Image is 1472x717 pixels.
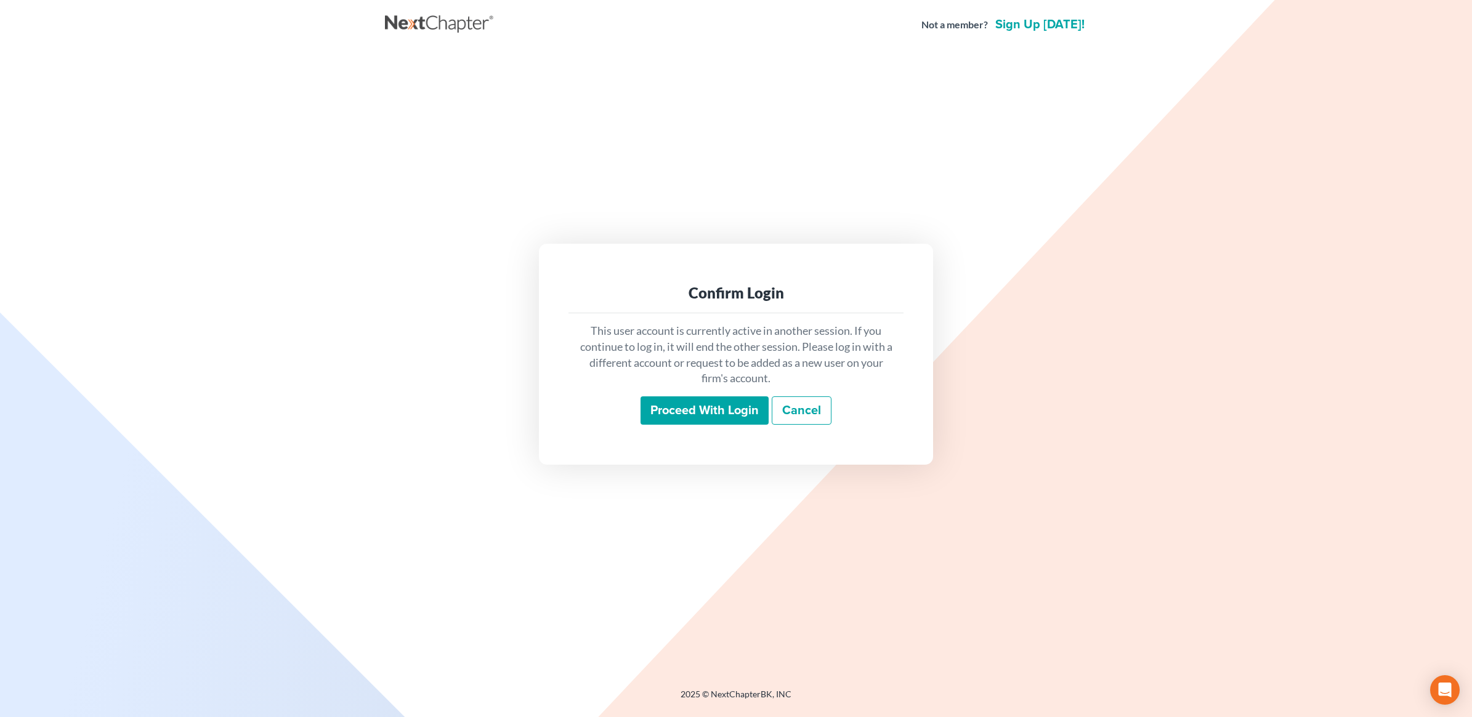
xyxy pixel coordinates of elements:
[578,283,894,303] div: Confirm Login
[772,396,831,425] a: Cancel
[578,323,894,387] p: This user account is currently active in another session. If you continue to log in, it will end ...
[1430,675,1460,705] div: Open Intercom Messenger
[641,396,769,425] input: Proceed with login
[921,18,988,32] strong: Not a member?
[993,18,1087,31] a: Sign up [DATE]!
[385,688,1087,710] div: 2025 © NextChapterBK, INC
